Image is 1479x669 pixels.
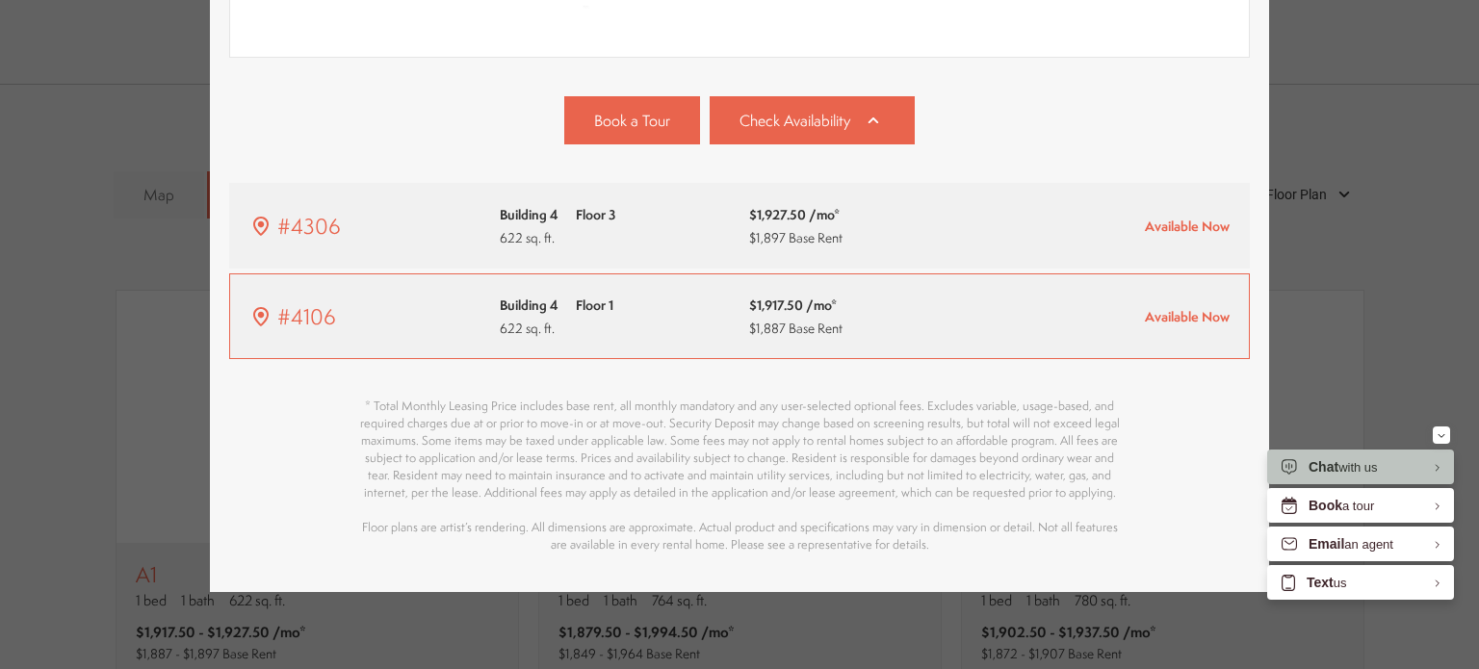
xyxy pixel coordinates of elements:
span: Book a Tour [594,110,670,132]
span: Floor 3 [576,205,615,223]
span: $1,887 Base Rent [749,319,843,337]
span: $1,897 Base Rent [749,228,843,246]
span: #4106 [277,301,336,332]
span: Check Availability [739,110,850,132]
span: $1,927.50 /mo* [749,203,843,226]
span: 622 sq. ft. [500,226,615,249]
span: Floor 1 [576,296,613,314]
a: #4106 Building 4 Floor 1 622 sq. ft. $1,917.50 /mo* $1,887 Base Rent Available Now [229,273,1250,359]
span: #4306 [277,211,341,242]
span: 622 sq. ft. [500,317,613,340]
a: Book a Tour [564,96,700,144]
span: $1,917.50 /mo* [749,294,843,317]
p: * Total Monthly Leasing Price includes base rent, all monthly mandatory and any user-selected opt... [354,398,1125,553]
span: Available Now [1145,217,1230,235]
span: Available Now [1145,307,1230,325]
span: Building 4 [500,296,558,314]
a: Check Availability [710,96,916,144]
a: #4306 Building 4 Floor 3 622 sq. ft. $1,927.50 /mo* $1,897 Base Rent Available Now [229,183,1250,269]
span: Building 4 [500,205,558,223]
